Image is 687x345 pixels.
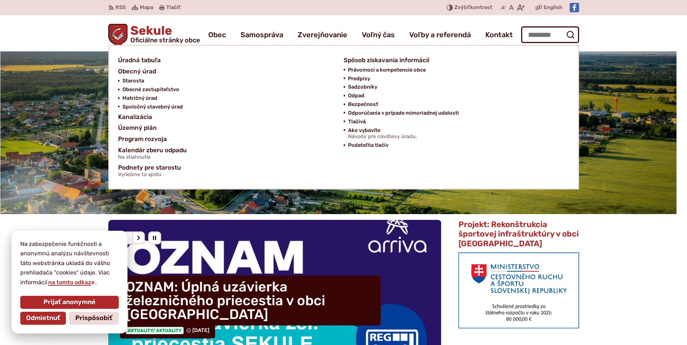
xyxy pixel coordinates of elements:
[69,312,119,325] button: Prispôsobiť
[348,66,561,74] a: Právomoci a kompetencie obce
[20,239,119,287] p: Na zabezpečenie funkčnosti a anonymnú analýzu návštevnosti táto webstránka ukladá do vášho prehli...
[454,4,470,10] span: Zvýšiť
[118,111,335,123] a: Kanalizácia
[75,314,112,322] span: Prispôsobiť
[122,85,179,94] span: Obecné zastupiteľstvo
[118,66,335,77] a: Obecný úrad
[120,276,381,325] h4: OZNAM: Úplná uzávierka železničného priecestia v obci [GEOGRAPHIC_DATA]
[409,25,471,45] a: Voľby a referendá
[458,252,579,328] img: min-cras.png
[298,25,347,45] a: Zverejňovanie
[118,162,561,180] a: Podnety pre starostuVyriešme to spolu
[153,328,181,333] span: / Aktuality
[122,103,183,111] span: Spoločný stavebný úrad
[26,314,60,322] span: Odmietnuť
[118,55,161,66] span: Úradná tabuľa
[348,74,370,83] span: Predpisy
[485,25,513,45] a: Kontakt
[348,83,377,91] span: Sadzobníky
[166,5,180,11] span: Tlačiť
[348,66,426,74] span: Právomoci a kompetencie obce
[127,25,200,43] h1: Sekule
[348,118,366,126] span: Tlačivá
[122,94,157,103] span: Matričný úrad
[118,154,187,160] span: Na stiahnutie
[544,3,562,12] span: English
[122,85,335,94] a: Obecné zastupiteľstvo
[348,134,417,140] span: Návody pre návštevy úradu.
[192,327,209,333] span: [DATE]
[542,3,564,12] a: English
[348,100,378,109] span: Bezpečnosť
[122,77,335,85] a: Starosta
[118,162,181,180] span: Podnety pre starostu
[344,55,561,66] a: Spôsob získavania informácií
[108,24,128,46] img: Prejsť na domovskú stránku
[348,91,561,100] a: Odpad
[348,126,417,141] span: Ako vybavíte
[208,25,226,45] a: Obec
[118,122,335,133] a: Územný plán
[132,231,145,244] div: Nasledujúci slajd
[348,126,561,141] a: Ako vybavíteNávody pre návštevy úradu.
[118,145,187,162] span: Kalendár zberu odpadu
[348,141,561,150] a: Podateľňa tlačív
[118,122,157,133] span: Územný plán
[362,25,395,45] a: Voľný čas
[108,24,200,46] a: Logo Sekule, prejsť na domovskú stránku.
[348,118,561,126] a: Tlačivá
[122,77,144,85] span: Starosta
[130,37,200,43] span: Oficiálne stránky obce
[118,133,335,145] a: Program rozvoja
[116,3,126,12] span: RSS
[348,141,389,150] span: Podateľňa tlačív
[122,94,335,103] a: Matričný úrad
[20,312,66,325] button: Odmietnuť
[118,172,181,178] span: Vyriešme to spolu
[118,55,335,66] a: Úradná tabuľa
[148,231,161,244] div: Pozastaviť pohyb slajdera
[348,109,459,118] span: Odporúčania v prípade mimoriadnej udalosti
[348,91,364,100] span: Odpad
[140,3,153,12] span: Mapa
[570,3,579,12] img: Prejsť na Facebook stránku
[348,74,561,83] a: Predpisy
[454,5,492,11] span: kontrast
[118,111,152,123] span: Kanalizácia
[348,83,561,91] a: Sadzobníky
[118,145,335,162] a: Kalendár zberu odpaduNa stiahnutie
[348,100,561,109] a: Bezpečnosť
[458,220,579,248] span: Projekt: Rekonštrukcia športovej infraštruktúry v obci [GEOGRAPHIC_DATA]
[43,298,96,306] span: Prijať anonymné
[120,231,133,244] div: Predošlý slajd
[126,327,184,334] span: Aktuality
[240,25,283,45] a: Samospráva
[122,103,335,111] a: Spoločný stavebný úrad
[348,109,561,118] a: Odporúčania v prípade mimoriadnej udalosti
[20,296,119,309] button: Prijať anonymné
[118,66,156,77] span: Obecný úrad
[47,279,95,286] a: na tomto odkaze
[118,133,167,145] span: Program rozvoja
[344,55,429,66] span: Spôsob získavania informácií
